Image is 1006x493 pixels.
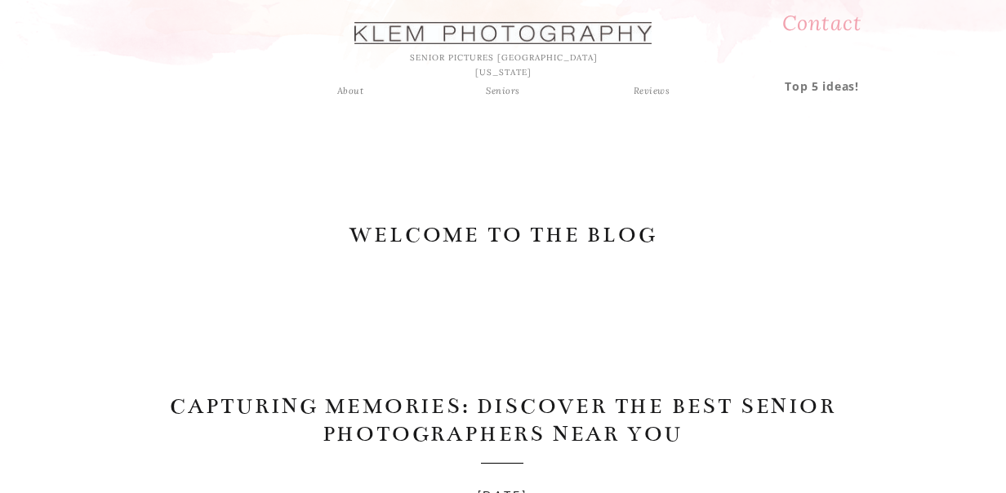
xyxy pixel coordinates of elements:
h1: SENIOR PICTURES [GEOGRAPHIC_DATA] [US_STATE] [397,51,610,66]
a: About [329,83,372,98]
a: WELCOME TO THE BLOG [348,221,658,253]
a: Seniors [474,83,532,98]
a: Top 5 ideas! [768,76,876,91]
a: Contact [759,5,884,44]
h1: Capturing Memories: Discover the Best Senior Photographers Near You [136,393,870,447]
a: Reviews [612,83,691,98]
